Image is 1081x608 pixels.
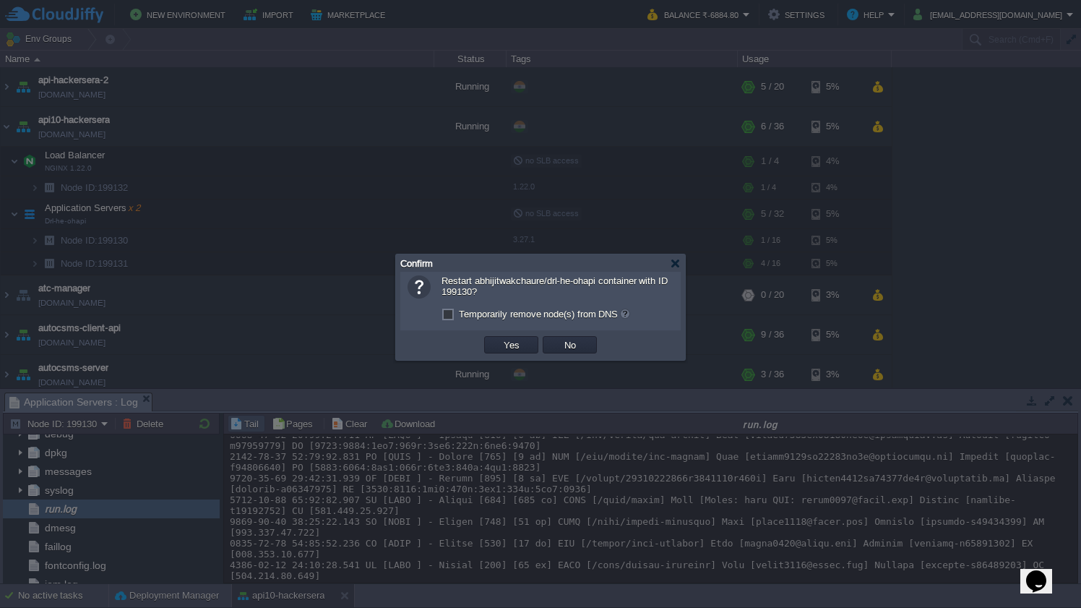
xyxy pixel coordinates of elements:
button: Yes [499,338,524,351]
button: No [560,338,580,351]
span: Restart abhijitwakchaure/drl-he-ohapi container with ID 199130? [442,275,673,322]
iframe: chat widget [1020,550,1067,594]
label: Temporarily remove node(s) from DNS [459,309,629,320]
span: Confirm [400,258,433,269]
